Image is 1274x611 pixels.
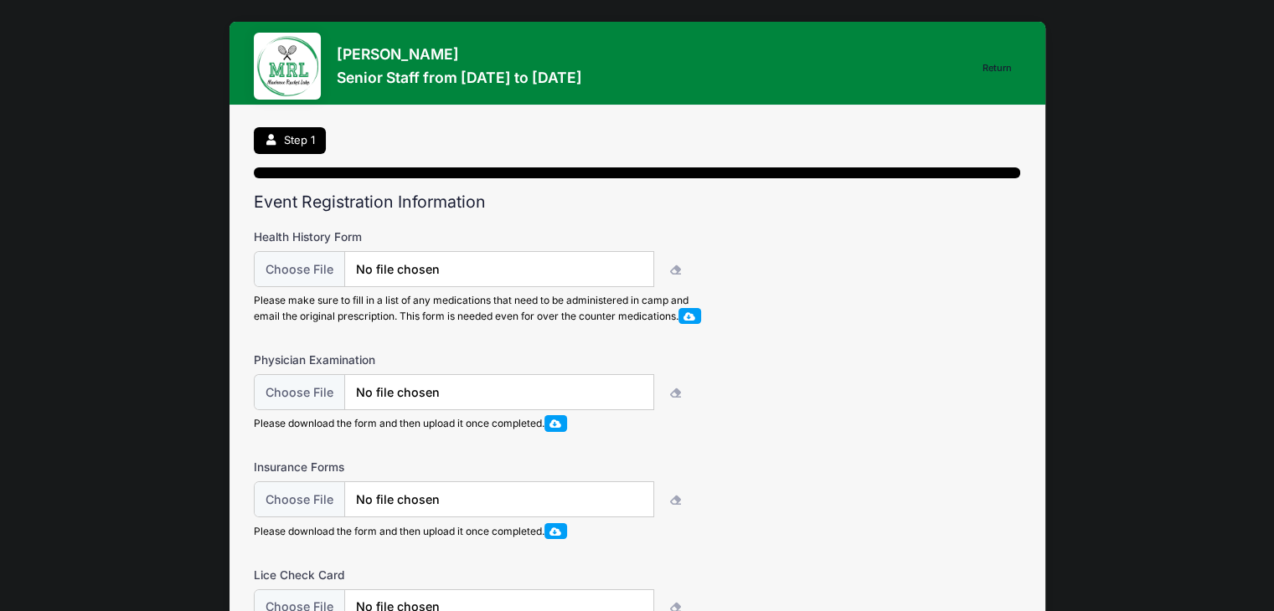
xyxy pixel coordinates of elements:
h3: Senior Staff from [DATE] to [DATE] [337,69,582,86]
div: Please download the form and then upload it once completed. [254,415,701,431]
label: Lice Check Card [254,567,509,583]
div: Please make sure to fill in a list of any medications that need to be administered in camp and em... [254,293,701,325]
label: Insurance Forms [254,459,509,475]
label: Physician Examination [254,352,509,368]
h3: [PERSON_NAME] [337,45,582,63]
label: Health History Form [254,228,509,245]
a: Step 1 [254,127,326,155]
h2: Event Registration Information [254,193,1021,212]
div: Please download the form and then upload it once completed. [254,523,701,539]
a: Return [973,59,1020,79]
